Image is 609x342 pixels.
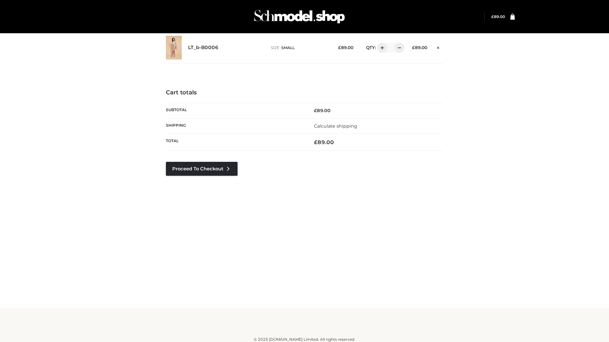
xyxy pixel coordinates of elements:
a: LT_b-B0006 [188,45,219,51]
a: Calculate shipping [314,123,357,129]
bdi: 89.00 [491,14,505,19]
span: £ [314,108,317,113]
a: Proceed to Checkout [166,162,238,176]
bdi: 89.00 [314,139,334,145]
a: £89.00 [491,14,505,19]
span: £ [412,45,415,50]
th: Subtotal [166,103,304,118]
span: SMALL [281,45,295,50]
img: Schmodel Admin 964 [252,4,347,29]
a: Remove this item [434,43,443,51]
span: £ [314,139,318,145]
div: QTY: [360,43,402,53]
span: £ [491,14,494,19]
bdi: 89.00 [412,45,427,50]
p: size : [271,45,328,51]
th: Shipping [166,118,304,134]
bdi: 89.00 [338,45,353,50]
bdi: 89.00 [314,108,331,113]
h4: Cart totals [166,89,443,96]
th: Total [166,134,304,151]
span: £ [338,45,341,50]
